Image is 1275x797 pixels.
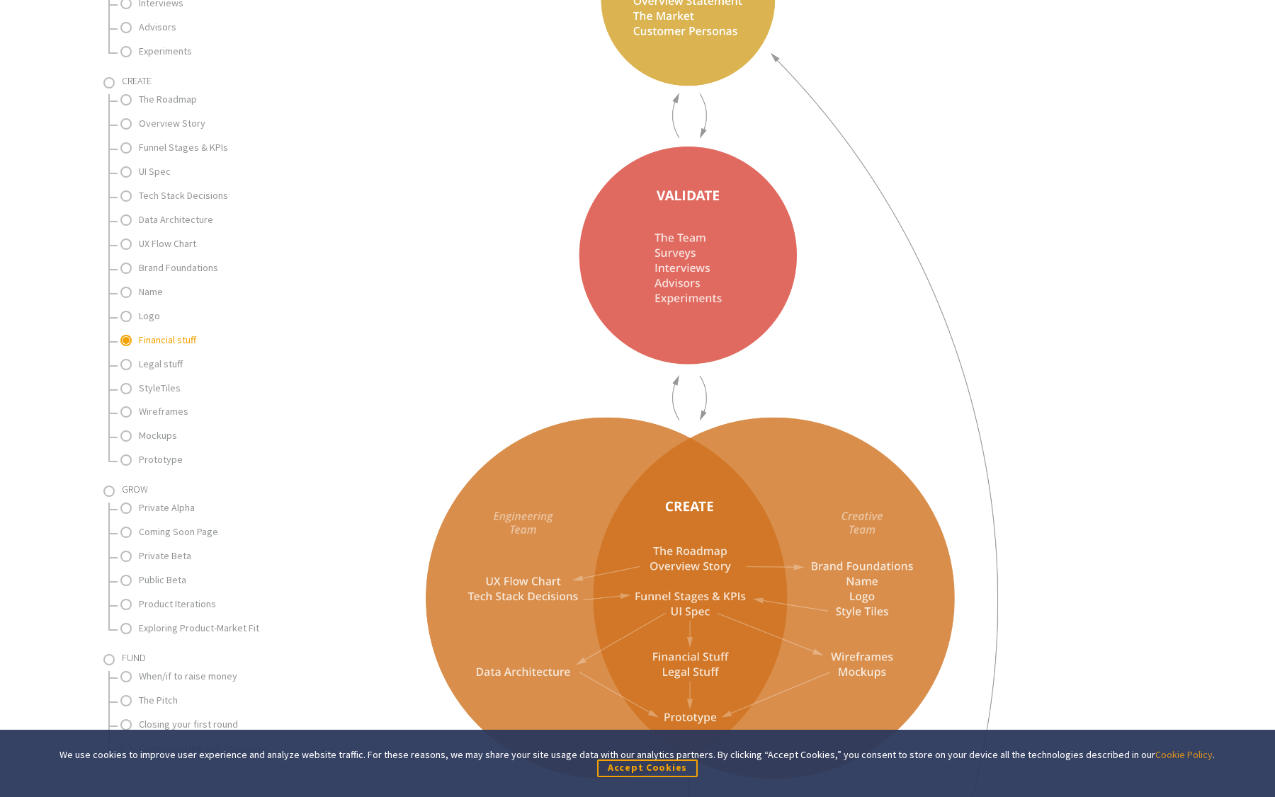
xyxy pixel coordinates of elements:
a: Name [139,283,280,301]
a: When/if to raise money [139,667,280,685]
a: Tech Stack Decisions [139,187,280,205]
span: Grow [122,483,148,495]
a: Funnel Stages & KPIs [139,139,280,156]
a: Private Alpha [139,499,280,517]
a: Mockups [139,427,280,445]
span: Create [122,74,152,87]
a: Data Architecture [139,211,280,229]
a: Financial stuff [139,331,280,349]
a: UX Flow Chart [139,235,280,253]
a: Wireframes [139,403,280,420]
a: Advisors [139,18,280,36]
a: Cookie Policy [1155,748,1213,761]
a: Product Iterations [139,595,280,613]
a: Brand Foundations [139,259,280,277]
div: We use cookies to improve user experience and analyze website traffic. For these reasons, we may ... [59,750,1215,759]
a: StyleTiles [139,379,280,397]
a: Closing your first round [139,716,280,733]
a: Experiments [139,42,280,60]
a: Prototype [139,451,280,469]
a: Exploring Product-Market Fit [139,619,280,637]
a: The Pitch [139,692,280,709]
a: Coming Soon Page [139,523,280,541]
a: Legal stuff [139,355,280,373]
a: Overview Story [139,115,280,132]
a: The Roadmap [139,91,280,108]
a: Public Beta [139,571,280,589]
a: Private Beta [139,547,280,565]
button: Accept Cookies [597,759,698,777]
a: Logo [139,307,280,325]
span: Fund [122,651,146,664]
a: UI Spec [139,163,280,180]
